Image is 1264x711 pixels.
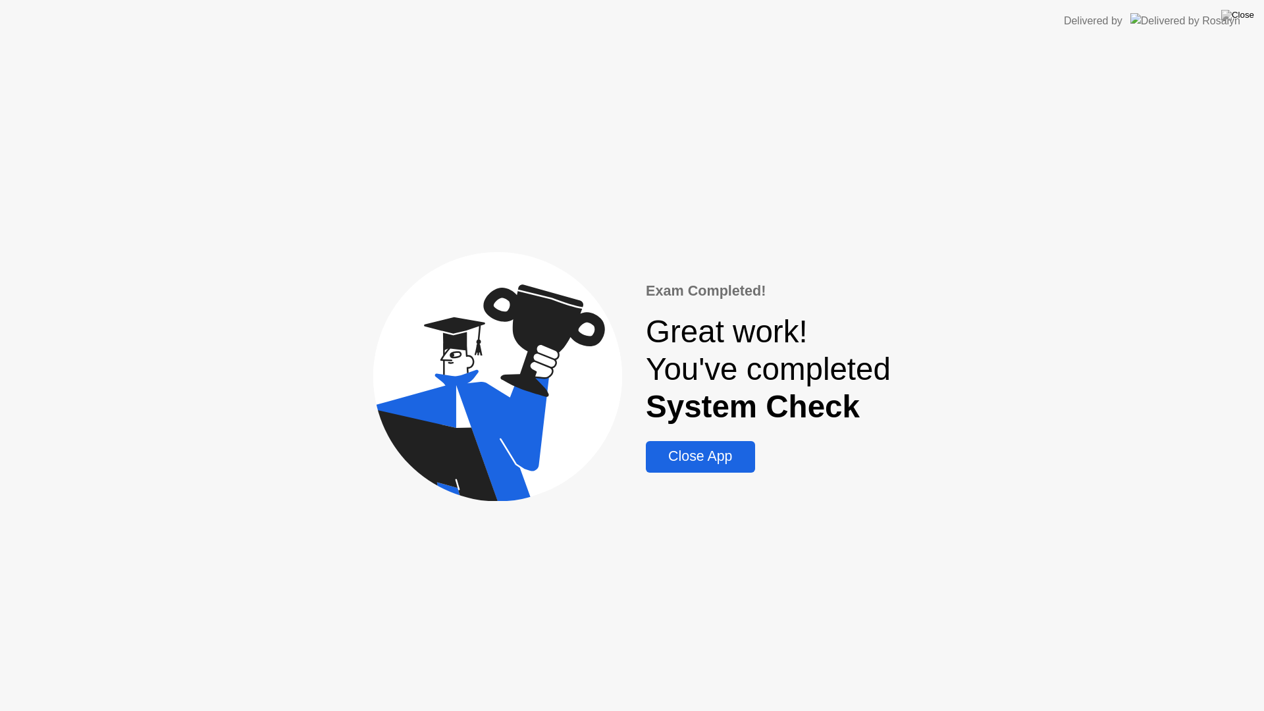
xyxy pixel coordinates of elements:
[1130,13,1240,28] img: Delivered by Rosalyn
[646,441,754,473] button: Close App
[1064,13,1122,29] div: Delivered by
[650,448,750,465] div: Close App
[646,389,860,424] b: System Check
[1221,10,1254,20] img: Close
[646,313,891,425] div: Great work! You've completed
[646,280,891,302] div: Exam Completed!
